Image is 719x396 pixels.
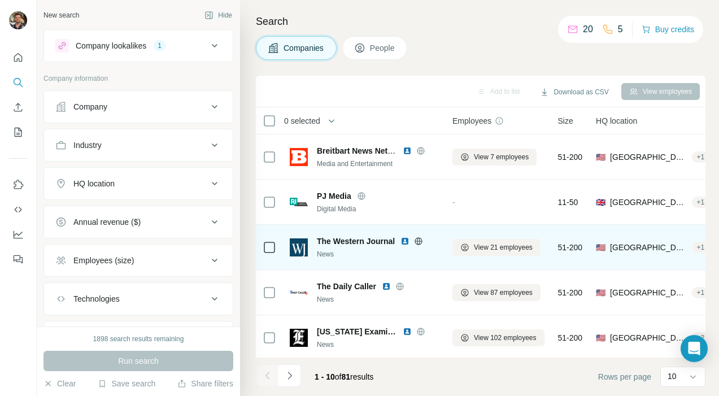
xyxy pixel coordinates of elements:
[317,146,406,155] span: Breitbart News Network
[583,23,593,36] p: 20
[681,335,708,362] div: Open Intercom Messenger
[642,21,694,37] button: Buy credits
[558,242,583,253] span: 51-200
[596,115,637,127] span: HQ location
[610,151,687,163] span: [GEOGRAPHIC_DATA]
[400,237,409,246] img: LinkedIn logo
[382,282,391,291] img: LinkedIn logo
[474,152,529,162] span: View 7 employees
[43,73,233,84] p: Company information
[9,72,27,93] button: Search
[558,332,583,343] span: 51-200
[9,175,27,195] button: Use Surfe on LinkedIn
[290,329,308,347] img: Logo of Washington Examiner
[474,333,537,343] span: View 102 employees
[44,324,233,351] button: Keywords
[290,284,308,302] img: Logo of The Daily Caller
[610,287,687,298] span: [GEOGRAPHIC_DATA], [US_STATE]
[73,101,107,112] div: Company
[44,208,233,236] button: Annual revenue ($)
[317,204,439,214] div: Digital Media
[317,249,439,259] div: News
[9,47,27,68] button: Quick start
[317,294,439,304] div: News
[315,372,335,381] span: 1 - 10
[317,340,439,350] div: News
[73,216,141,228] div: Annual revenue ($)
[44,170,233,197] button: HQ location
[596,287,605,298] span: 🇺🇸
[317,190,351,202] span: PJ Media
[98,378,155,389] button: Save search
[558,287,583,298] span: 51-200
[284,42,325,54] span: Companies
[596,332,605,343] span: 🇺🇸
[618,23,623,36] p: 5
[9,11,27,29] img: Avatar
[317,159,439,169] div: Media and Entertainment
[9,249,27,269] button: Feedback
[668,371,677,382] p: 10
[317,236,395,247] span: The Western Journal
[474,242,533,253] span: View 21 employees
[44,247,233,274] button: Employees (size)
[44,93,233,120] button: Company
[692,333,709,343] div: + 2
[452,284,541,301] button: View 87 employees
[44,285,233,312] button: Technologies
[73,293,120,304] div: Technologies
[558,115,573,127] span: Size
[278,364,301,387] button: Navigate to next page
[153,41,166,51] div: 1
[692,242,709,253] div: + 1
[317,281,376,292] span: The Daily Caller
[43,10,79,20] div: New search
[315,372,373,381] span: results
[342,372,351,381] span: 81
[558,151,583,163] span: 51-200
[44,132,233,159] button: Industry
[474,288,533,298] span: View 87 employees
[284,115,320,127] span: 0 selected
[370,42,396,54] span: People
[532,84,616,101] button: Download as CSV
[9,122,27,142] button: My lists
[610,242,687,253] span: [GEOGRAPHIC_DATA], [US_STATE]
[290,238,308,256] img: Logo of The Western Journal
[692,197,709,207] div: + 1
[43,378,76,389] button: Clear
[9,199,27,220] button: Use Surfe API
[452,198,455,207] span: -
[452,149,537,166] button: View 7 employees
[598,371,651,382] span: Rows per page
[596,242,605,253] span: 🇺🇸
[596,197,605,208] span: 🇬🇧
[452,329,544,346] button: View 102 employees
[610,332,687,343] span: [GEOGRAPHIC_DATA], [US_STATE]
[335,372,342,381] span: of
[9,224,27,245] button: Dashboard
[558,197,578,208] span: 11-50
[9,97,27,118] button: Enrich CSV
[73,140,102,151] div: Industry
[197,7,240,24] button: Hide
[403,327,412,336] img: LinkedIn logo
[290,148,308,166] img: Logo of Breitbart News Network
[93,334,184,344] div: 1898 search results remaining
[403,146,412,155] img: LinkedIn logo
[452,115,491,127] span: Employees
[610,197,687,208] span: [GEOGRAPHIC_DATA], [GEOGRAPHIC_DATA]
[76,40,146,51] div: Company lookalikes
[452,239,541,256] button: View 21 employees
[177,378,233,389] button: Share filters
[73,255,134,266] div: Employees (size)
[44,32,233,59] button: Company lookalikes1
[73,178,115,189] div: HQ location
[692,288,709,298] div: + 1
[256,14,705,29] h4: Search
[317,326,397,337] span: [US_STATE] Examiner
[692,152,709,162] div: + 1
[290,198,308,206] img: Logo of PJ Media
[596,151,605,163] span: 🇺🇸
